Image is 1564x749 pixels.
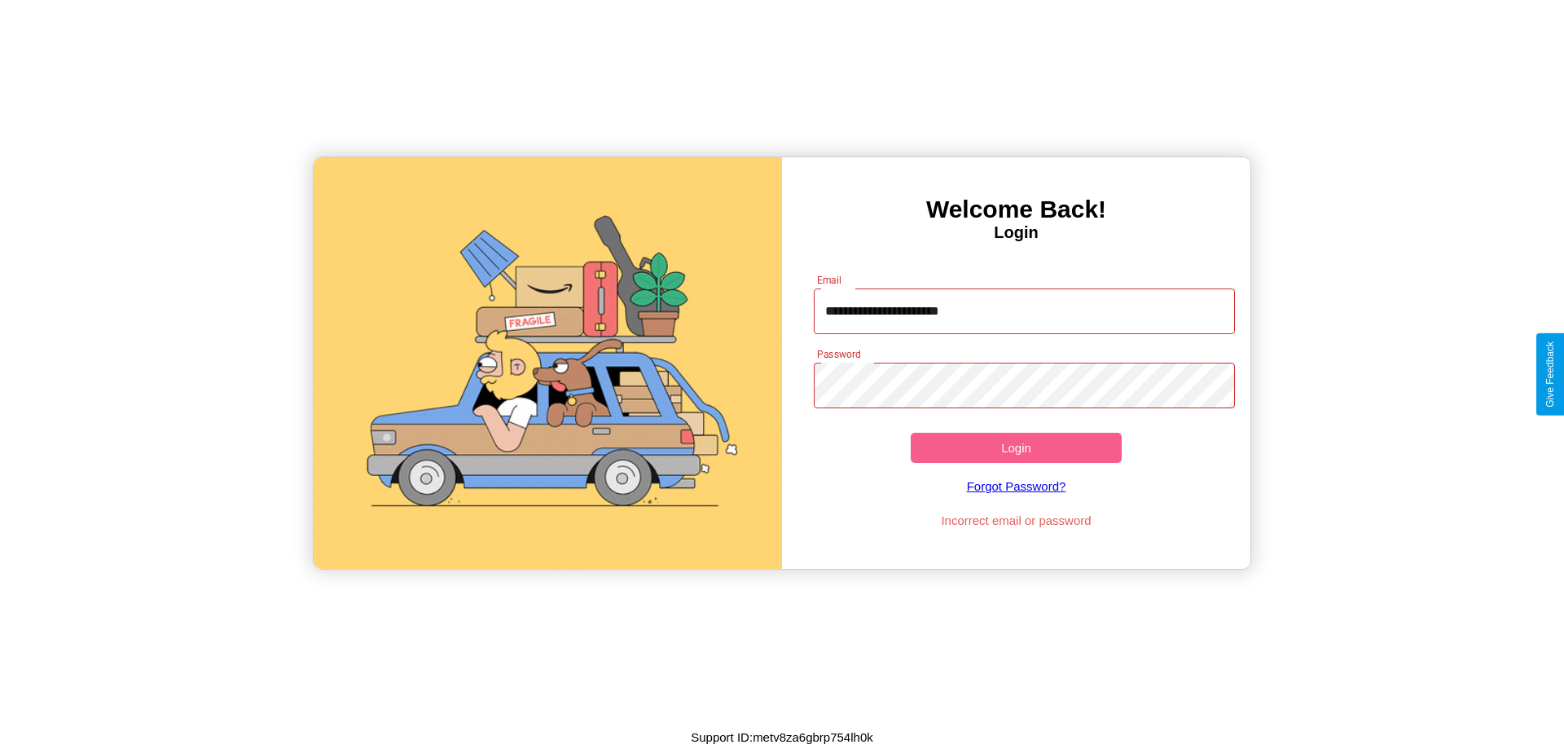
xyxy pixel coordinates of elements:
[782,196,1250,223] h3: Welcome Back!
[806,463,1228,509] a: Forgot Password?
[817,347,860,361] label: Password
[911,433,1122,463] button: Login
[1544,341,1556,408] div: Give Feedback
[691,726,872,748] p: Support ID: metv8za6gbrp754lh0k
[817,273,842,287] label: Email
[782,223,1250,242] h4: Login
[314,157,782,569] img: gif
[806,509,1228,531] p: Incorrect email or password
